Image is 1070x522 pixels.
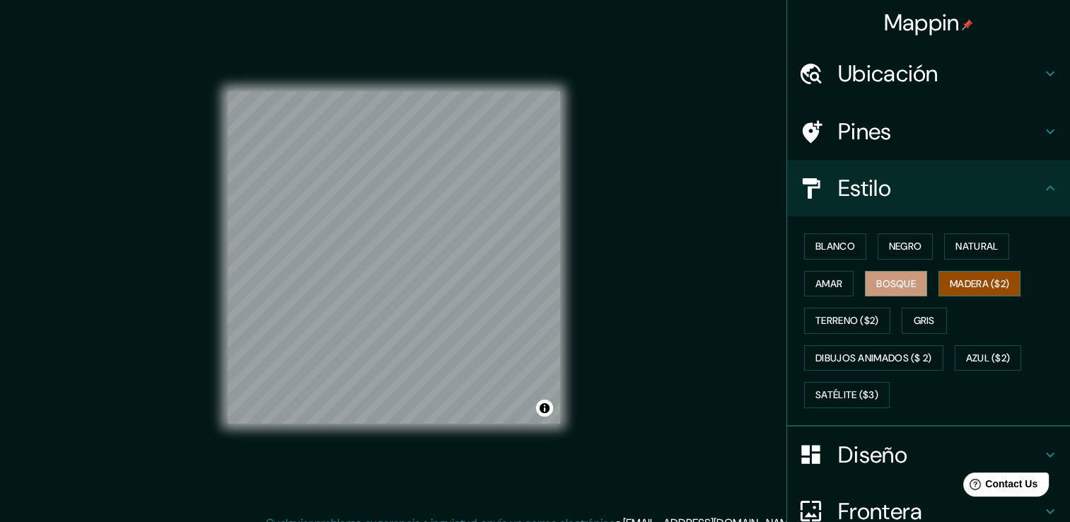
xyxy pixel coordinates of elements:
[815,349,932,367] font: Dibujos animados ($ 2)
[815,275,842,293] font: Amar
[938,271,1020,297] button: Madera ($2)
[838,117,1042,146] h4: Pines
[955,238,998,255] font: Natural
[865,271,927,297] button: Bosque
[787,427,1070,483] div: Diseño
[536,400,553,417] button: Alternar atribución
[889,238,922,255] font: Negro
[838,59,1042,88] h4: Ubicación
[966,349,1011,367] font: Azul ($2)
[815,386,878,404] font: Satélite ($3)
[804,271,854,297] button: Amar
[804,345,943,371] button: Dibujos animados ($ 2)
[944,467,1054,506] iframe: Help widget launcher
[228,91,560,424] canvas: Mapa
[804,382,890,408] button: Satélite ($3)
[787,103,1070,160] div: Pines
[804,233,866,260] button: Blanco
[787,160,1070,216] div: Estilo
[804,308,890,334] button: Terreno ($2)
[955,345,1022,371] button: Azul ($2)
[962,19,973,30] img: pin-icon.png
[815,312,879,330] font: Terreno ($2)
[838,441,1042,469] h4: Diseño
[902,308,947,334] button: Gris
[914,312,935,330] font: Gris
[884,8,960,37] font: Mappin
[944,233,1009,260] button: Natural
[876,275,916,293] font: Bosque
[950,275,1009,293] font: Madera ($2)
[838,174,1042,202] h4: Estilo
[815,238,855,255] font: Blanco
[787,45,1070,102] div: Ubicación
[878,233,934,260] button: Negro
